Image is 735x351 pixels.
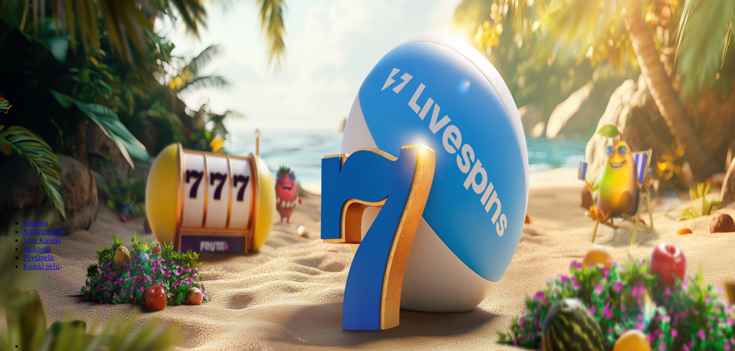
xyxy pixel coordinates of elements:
[23,236,61,244] a: Live Kasino
[23,245,51,253] a: Jackpotit
[23,219,48,227] a: Suositut
[4,202,731,271] nav: Lobby
[23,262,60,270] a: Kaikki pelit
[23,227,62,236] a: Kolikkopelit
[4,202,731,288] header: Lobby
[23,253,54,262] a: Pöytäpelit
